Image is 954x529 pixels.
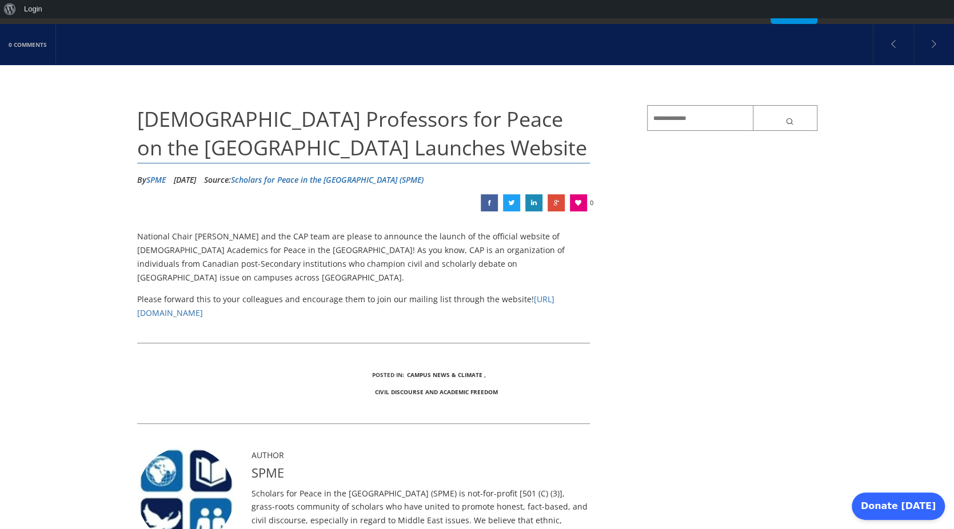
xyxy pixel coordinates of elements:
[375,388,498,396] a: Civil Discourse and Academic Freedom
[590,194,593,211] span: 0
[137,105,587,162] span: [DEMOGRAPHIC_DATA] Professors for Peace on the [GEOGRAPHIC_DATA] Launches Website
[137,171,166,189] li: By
[548,194,565,211] a: Canadian Professors for Peace on the Middle East Launches Website
[174,171,196,189] li: [DATE]
[252,464,590,482] h4: SPME
[503,194,520,211] a: Canadian Professors for Peace on the Middle East Launches Website
[372,366,404,383] li: Posted In:
[407,371,482,379] a: Campus News & Climate
[137,230,590,284] p: National Chair [PERSON_NAME] and the CAP team are please to announce the launch of the official w...
[137,292,590,320] p: Please forward this to your colleagues and encourage them to join our mailing list through the we...
[525,194,542,211] a: Canadian Professors for Peace on the Middle East Launches Website
[146,174,166,185] a: SPME
[204,171,424,189] div: Source:
[481,194,498,211] a: Canadian Professors for Peace on the Middle East Launches Website
[252,450,284,460] span: AUTHOR
[231,174,424,185] a: Scholars for Peace in the [GEOGRAPHIC_DATA] (SPME)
